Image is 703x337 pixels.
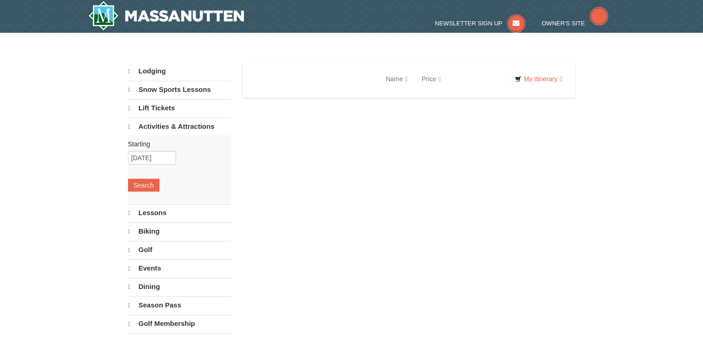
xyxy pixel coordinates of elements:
a: Season Pass [128,296,231,314]
a: Activities & Attractions [128,118,231,135]
a: My Itinerary [509,72,568,86]
a: Events [128,259,231,277]
span: Owner's Site [542,20,585,27]
a: Golf Membership [128,315,231,332]
span: Newsletter Sign Up [435,20,502,27]
a: Dining [128,278,231,295]
label: Starting [128,139,224,149]
a: Price [415,70,448,88]
a: Massanutten Resort [88,1,245,30]
a: Golf [128,241,231,259]
a: Owner's Site [542,20,608,27]
a: Name [379,70,415,88]
a: Newsletter Sign Up [435,20,526,27]
a: Lodging [128,63,231,80]
a: Lessons [128,204,231,222]
a: Snow Sports Lessons [128,81,231,98]
a: Lift Tickets [128,99,231,117]
a: Biking [128,223,231,240]
button: Search [128,179,159,192]
img: Massanutten Resort Logo [88,1,245,30]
